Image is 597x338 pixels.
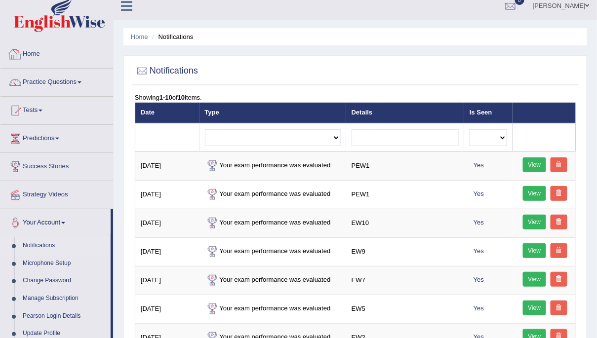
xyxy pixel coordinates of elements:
a: Home [0,40,113,65]
td: [DATE] [135,151,199,180]
span: Yes [470,275,488,285]
a: View [523,215,547,229]
td: PEW1 [346,151,464,180]
a: Delete [551,272,567,287]
a: View [523,300,547,315]
td: [DATE] [135,209,199,237]
span: Yes [470,160,488,171]
td: EW9 [346,237,464,266]
td: EW5 [346,295,464,323]
a: Delete [551,215,567,229]
a: Manage Subscription [18,290,111,307]
td: Your exam performance was evaluated [199,151,346,180]
td: Your exam performance was evaluated [199,295,346,323]
a: Notifications [18,237,111,255]
a: Pearson Login Details [18,307,111,325]
h2: Notifications [135,64,198,78]
a: Microphone Setup [18,255,111,272]
td: Your exam performance was evaluated [199,209,346,237]
a: Delete [551,157,567,172]
td: EW10 [346,209,464,237]
a: Home [131,33,148,40]
a: Your Account [0,209,111,234]
a: Predictions [0,125,113,150]
td: Your exam performance was evaluated [199,237,346,266]
b: 10 [178,94,185,101]
a: Success Stories [0,153,113,178]
a: Delete [551,243,567,258]
a: Tests [0,97,113,121]
a: Delete [551,186,567,201]
b: 1-10 [159,94,172,101]
td: Your exam performance was evaluated [199,266,346,295]
div: Showing of items. [135,93,576,102]
a: Is Seen [470,109,492,116]
a: View [523,272,547,287]
td: [DATE] [135,266,199,295]
a: Practice Questions [0,69,113,93]
a: Type [205,109,219,116]
td: EW7 [346,266,464,295]
span: Yes [470,246,488,257]
a: Change Password [18,272,111,290]
td: [DATE] [135,180,199,209]
span: Yes [470,218,488,228]
td: PEW1 [346,180,464,209]
a: Details [352,109,373,116]
span: Yes [470,189,488,199]
a: Date [141,109,155,116]
li: Notifications [150,32,193,41]
td: Your exam performance was evaluated [199,180,346,209]
a: View [523,186,547,201]
a: View [523,243,547,258]
a: Strategy Videos [0,181,113,206]
a: Delete [551,300,567,315]
span: Yes [470,303,488,314]
td: [DATE] [135,295,199,323]
a: View [523,157,547,172]
td: [DATE] [135,237,199,266]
